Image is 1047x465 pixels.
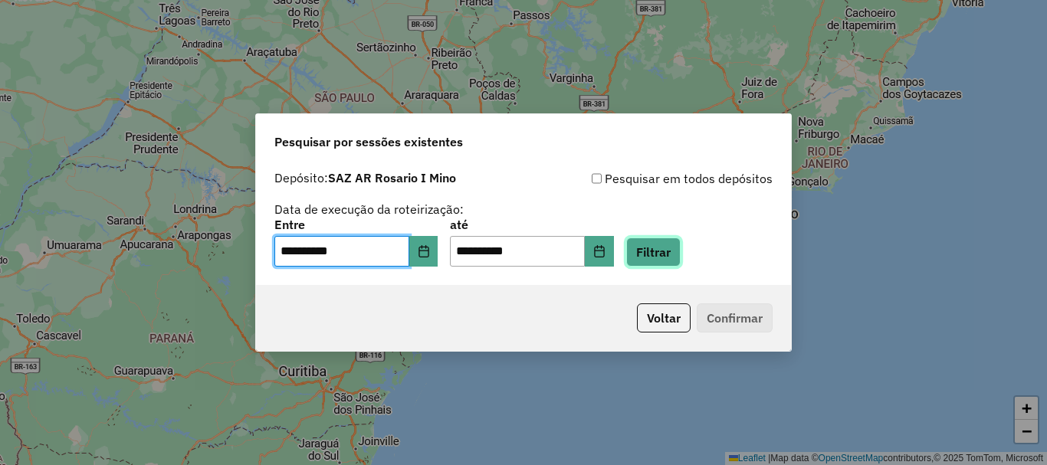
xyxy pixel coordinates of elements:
[274,133,463,151] span: Pesquisar por sessões existentes
[409,236,438,267] button: Choose Date
[523,169,773,188] div: Pesquisar em todos depósitos
[626,237,681,267] button: Filtrar
[637,303,691,332] button: Voltar
[450,215,613,234] label: até
[274,200,464,218] label: Data de execução da roteirização:
[274,169,456,187] label: Depósito:
[328,170,456,185] strong: SAZ AR Rosario I Mino
[585,236,614,267] button: Choose Date
[274,215,438,234] label: Entre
